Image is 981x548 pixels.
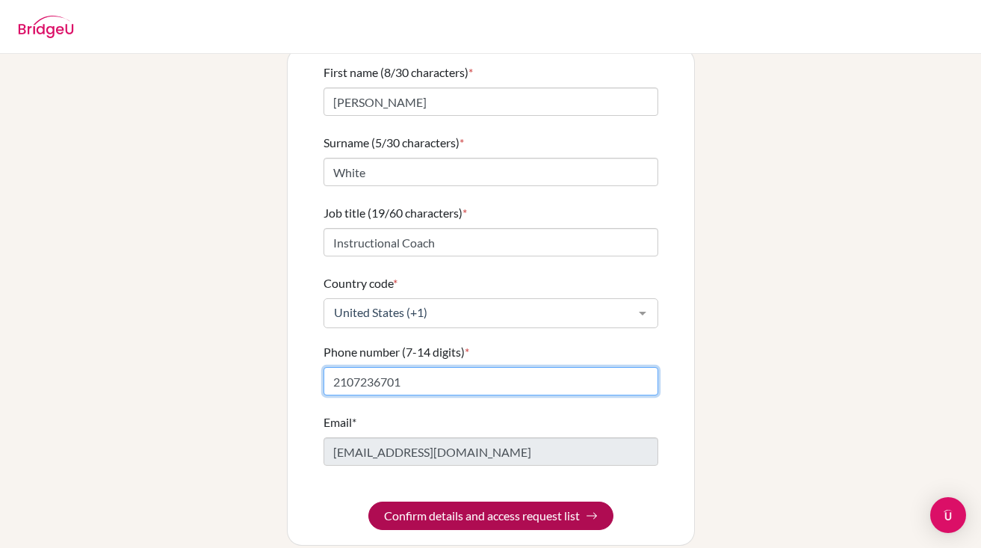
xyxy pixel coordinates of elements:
[324,64,473,81] label: First name (8/30 characters)
[930,497,966,533] div: Open Intercom Messenger
[586,510,598,522] img: Arrow right
[324,158,658,186] input: Enter your surname
[330,305,628,320] span: United States (+1)
[324,274,397,292] label: Country code
[324,413,356,431] label: Email*
[324,343,469,361] label: Phone number (7-14 digits)
[324,367,658,395] input: Enter your number
[324,134,464,152] label: Surname (5/30 characters)
[324,87,658,116] input: Enter your first name
[18,16,74,38] img: BridgeU logo
[324,204,467,222] label: Job title (19/60 characters)
[324,228,658,256] input: Enter your job title
[368,502,613,530] button: Confirm details and access request list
